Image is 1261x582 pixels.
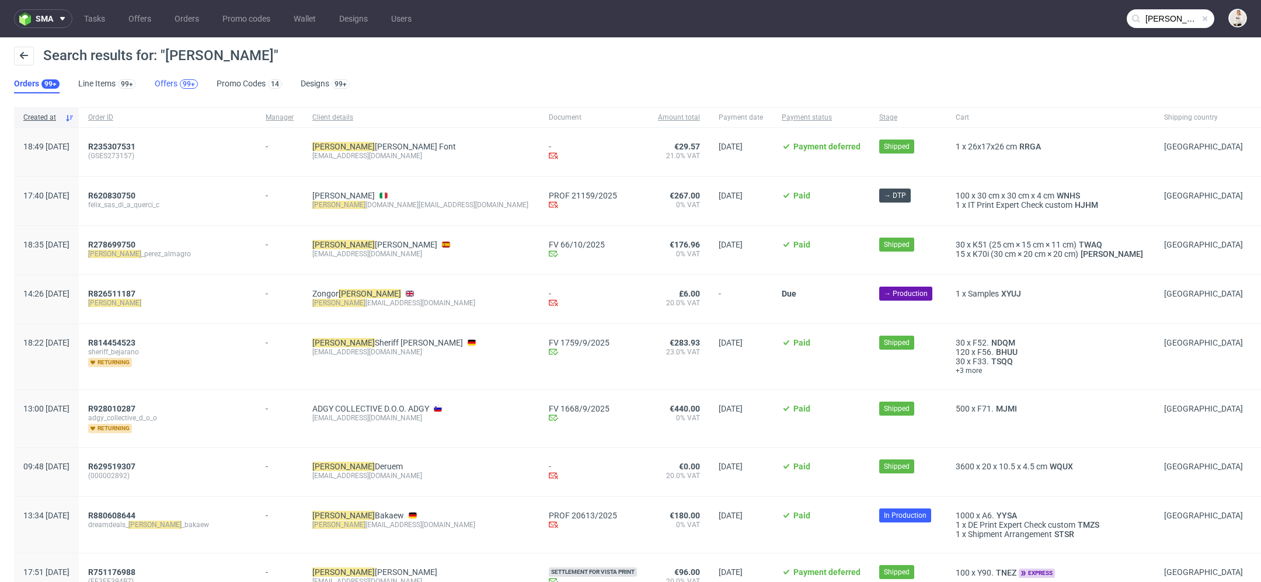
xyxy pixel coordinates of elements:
[88,113,247,123] span: Order ID
[999,289,1023,298] a: XYUJ
[1019,569,1055,578] span: express
[266,137,294,151] div: -
[956,289,1145,298] div: x
[793,404,810,413] span: Paid
[1164,142,1243,151] span: [GEOGRAPHIC_DATA]
[312,511,375,520] mark: [PERSON_NAME]
[1054,191,1082,200] span: WNHS
[23,404,69,413] span: 13:00 [DATE]
[88,142,138,151] a: R235307531
[658,413,700,423] span: 0% VAT
[266,333,294,347] div: -
[88,299,141,307] mark: [PERSON_NAME]
[266,235,294,249] div: -
[88,338,135,347] span: R814454523
[549,404,639,413] a: FV 1668/9/2025
[1164,113,1243,123] span: Shipping country
[217,75,282,93] a: Promo Codes14
[266,563,294,577] div: -
[312,338,375,347] mark: [PERSON_NAME]
[670,191,700,200] span: €267.00
[977,404,994,413] span: F71.
[793,511,810,520] span: Paid
[884,288,928,299] span: → Production
[884,141,910,152] span: Shipped
[44,80,57,88] div: 99+
[312,113,530,123] span: Client details
[884,403,910,414] span: Shipped
[88,240,138,249] a: R278699750
[88,142,135,151] span: R235307531
[994,404,1019,413] a: MJMI
[956,462,974,471] span: 3600
[312,142,375,151] mark: [PERSON_NAME]
[956,142,960,151] span: 1
[884,461,910,472] span: Shipped
[128,521,182,529] mark: [PERSON_NAME]
[1164,462,1243,471] span: [GEOGRAPHIC_DATA]
[88,462,138,471] a: R629519307
[956,200,1145,210] div: x
[956,520,960,529] span: 1
[956,249,965,259] span: 15
[884,337,910,348] span: Shipped
[670,511,700,520] span: €180.00
[956,357,1145,366] div: x
[312,151,530,161] div: [EMAIL_ADDRESS][DOMAIN_NAME]
[88,404,135,413] span: R928010287
[719,511,743,520] span: [DATE]
[88,462,135,471] span: R629519307
[1075,520,1102,529] a: TMZS
[719,191,743,200] span: [DATE]
[1047,462,1075,471] span: WQUX
[719,240,743,249] span: [DATE]
[88,520,247,529] span: dreamdeals_ _bakaew
[88,191,135,200] span: R620830750
[266,113,294,123] span: Manager
[670,338,700,347] span: €283.93
[968,142,1017,151] span: 26x17x26 cm
[23,240,69,249] span: 18:35 [DATE]
[23,567,69,577] span: 17:51 [DATE]
[312,511,404,520] a: [PERSON_NAME]Bakaew
[982,511,994,520] span: A6.
[312,201,365,209] mark: [PERSON_NAME]
[1229,10,1246,26] img: Mari Fok
[88,338,138,347] a: R814454523
[312,200,530,210] div: [DOMAIN_NAME][EMAIL_ADDRESS][DOMAIN_NAME]
[88,289,135,298] span: R826511187
[989,357,1015,366] span: TSQQ
[88,413,247,423] span: adgy_collective_d_o_o
[1072,200,1100,210] a: HJHM
[719,289,763,309] span: -
[658,298,700,308] span: 20.0% VAT
[956,289,960,298] span: 1
[977,347,994,357] span: F56.
[679,289,700,298] span: £6.00
[793,567,861,577] span: Payment deferred
[332,9,375,28] a: Designs
[23,191,69,200] span: 17:40 [DATE]
[658,113,700,123] span: Amount total
[956,240,965,249] span: 30
[719,113,763,123] span: Payment date
[994,347,1020,357] span: BHUU
[956,520,1145,529] div: x
[719,567,743,577] span: [DATE]
[121,80,133,88] div: 99+
[549,191,639,200] a: PROF 21159/2025
[1164,338,1243,347] span: [GEOGRAPHIC_DATA]
[287,9,323,28] a: Wallet
[14,75,60,93] a: Orders99+
[658,151,700,161] span: 21.0% VAT
[793,240,810,249] span: Paid
[973,240,1077,249] span: K51 (25 cm × 15 cm × 11 cm)
[658,200,700,210] span: 0% VAT
[88,240,135,249] span: R278699750
[549,289,639,309] div: -
[994,511,1019,520] a: YYSA
[23,142,69,151] span: 18:49 [DATE]
[384,9,419,28] a: Users
[549,240,639,249] a: FV 66/10/2025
